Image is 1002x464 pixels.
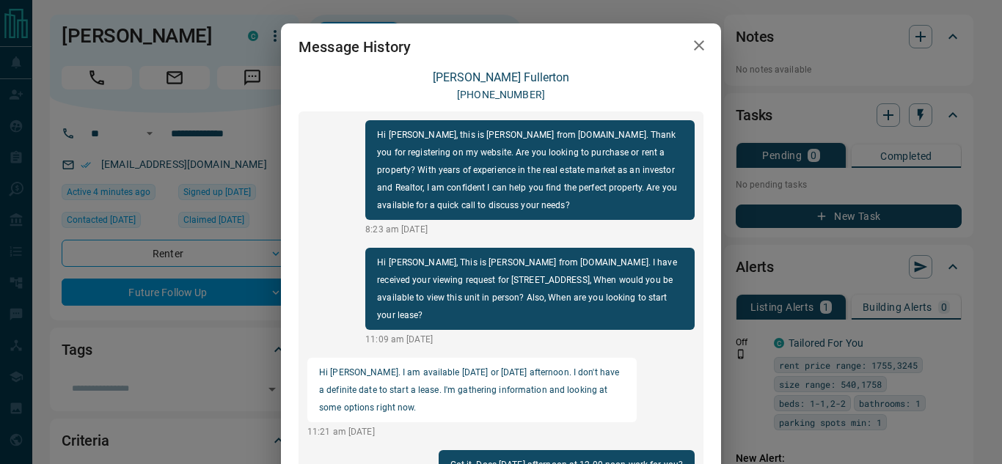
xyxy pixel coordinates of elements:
[365,223,695,236] p: 8:23 am [DATE]
[307,425,637,438] p: 11:21 am [DATE]
[365,333,695,346] p: 11:09 am [DATE]
[377,126,683,214] p: Hi [PERSON_NAME], this is [PERSON_NAME] from [DOMAIN_NAME]. Thank you for registering on my websi...
[377,254,683,324] p: Hi [PERSON_NAME], This is [PERSON_NAME] from [DOMAIN_NAME]. I have received your viewing request ...
[433,70,569,84] a: [PERSON_NAME] Fullerton
[281,23,428,70] h2: Message History
[457,87,545,103] p: [PHONE_NUMBER]
[319,364,625,416] p: Hi [PERSON_NAME]. I am available [DATE] or [DATE] afternoon. I don't have a definite date to star...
